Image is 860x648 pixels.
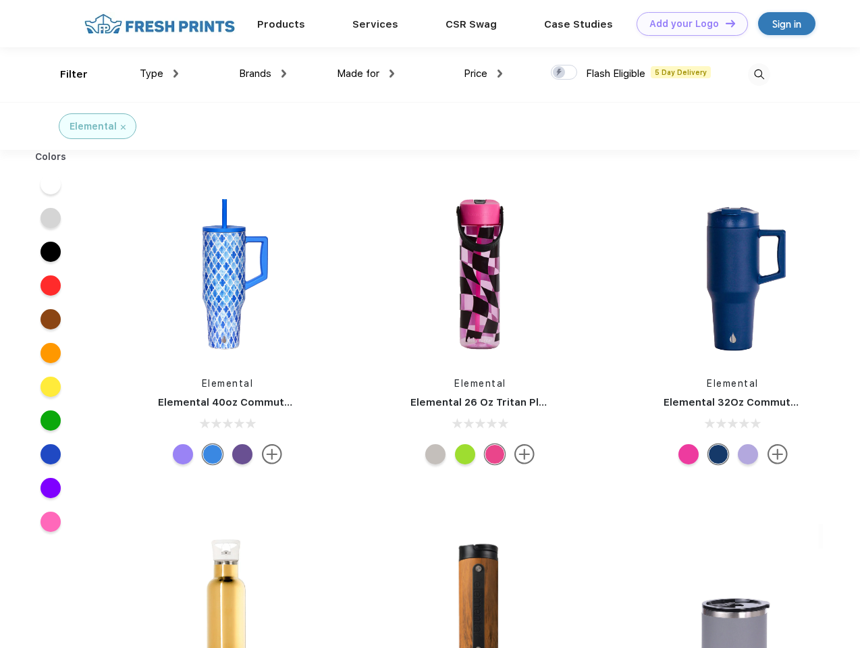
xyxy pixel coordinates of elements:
[202,378,254,389] a: Elemental
[281,70,286,78] img: dropdown.png
[678,444,699,464] div: Hot Pink
[707,378,759,389] a: Elemental
[454,378,506,389] a: Elemental
[446,18,497,30] a: CSR Swag
[60,67,88,82] div: Filter
[70,119,117,134] div: Elemental
[337,67,379,80] span: Made for
[425,444,446,464] div: Midnight Clear
[514,444,535,464] img: more.svg
[651,66,711,78] span: 5 Day Delivery
[708,444,728,464] div: Navy
[748,63,770,86] img: desktop_search.svg
[455,444,475,464] div: Key lime
[498,70,502,78] img: dropdown.png
[485,444,505,464] div: Pink Checkers
[80,12,239,36] img: fo%20logo%202.webp
[726,20,735,27] img: DT
[772,16,801,32] div: Sign in
[173,70,178,78] img: dropdown.png
[390,184,570,363] img: func=resize&h=266
[643,184,823,363] img: func=resize&h=266
[649,18,719,30] div: Add your Logo
[352,18,398,30] a: Services
[768,444,788,464] img: more.svg
[173,444,193,464] div: Iridescent
[239,67,271,80] span: Brands
[140,67,163,80] span: Type
[410,396,634,408] a: Elemental 26 Oz Tritan Plastic Water Bottle
[121,125,126,130] img: filter_cancel.svg
[664,396,847,408] a: Elemental 32Oz Commuter Tumbler
[586,67,645,80] span: Flash Eligible
[138,184,317,363] img: func=resize&h=266
[389,70,394,78] img: dropdown.png
[25,150,77,164] div: Colors
[158,396,341,408] a: Elemental 40oz Commuter Tumbler
[738,444,758,464] div: Lilac Tie Dye
[262,444,282,464] img: more.svg
[257,18,305,30] a: Products
[758,12,815,35] a: Sign in
[203,444,223,464] div: Blue tile
[464,67,487,80] span: Price
[232,444,252,464] div: Purple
